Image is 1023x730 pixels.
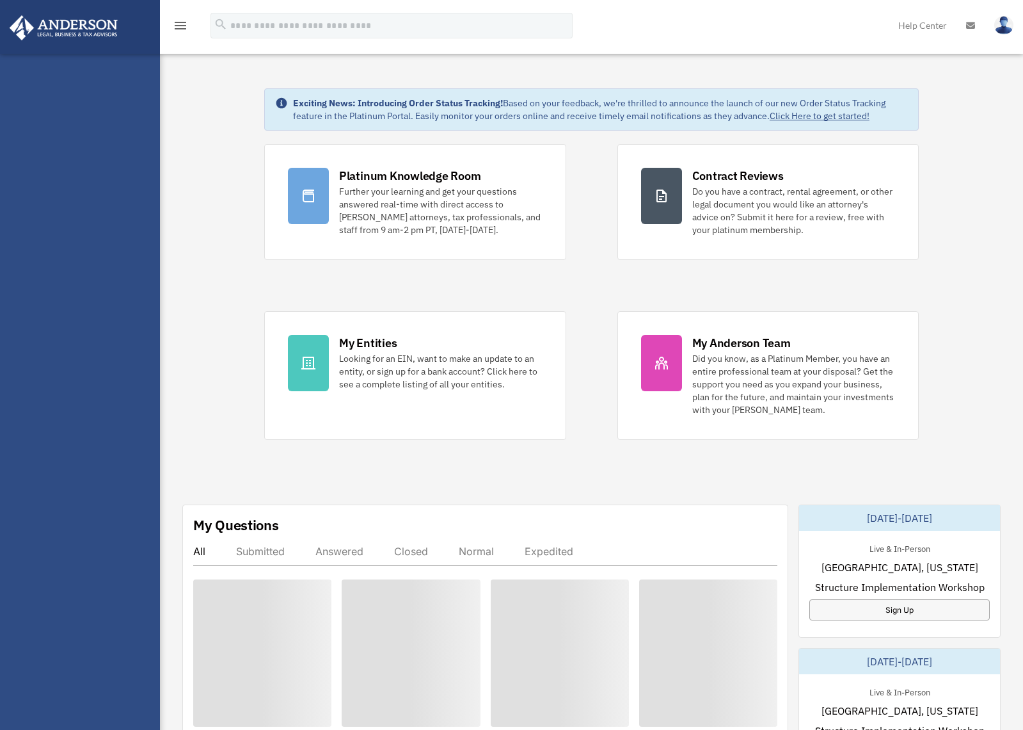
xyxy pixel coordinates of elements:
[293,97,503,109] strong: Exciting News: Introducing Order Status Tracking!
[994,16,1013,35] img: User Pic
[394,545,428,558] div: Closed
[339,352,543,391] div: Looking for an EIN, want to make an update to an entity, or sign up for a bank account? Click her...
[193,515,279,535] div: My Questions
[459,545,494,558] div: Normal
[692,335,791,351] div: My Anderson Team
[821,560,978,575] span: [GEOGRAPHIC_DATA], [US_STATE]
[617,144,919,260] a: Contract Reviews Do you have a contract, rental agreement, or other legal document you would like...
[339,185,543,236] div: Further your learning and get your questions answered real-time with direct access to [PERSON_NAM...
[799,649,1000,674] div: [DATE]-[DATE]
[193,545,205,558] div: All
[339,335,397,351] div: My Entities
[236,545,285,558] div: Submitted
[264,311,566,440] a: My Entities Looking for an EIN, want to make an update to an entity, or sign up for a bank accoun...
[770,110,869,122] a: Click Here to get started!
[692,352,896,416] div: Did you know, as a Platinum Member, you have an entire professional team at your disposal? Get th...
[859,685,940,698] div: Live & In-Person
[214,17,228,31] i: search
[339,168,481,184] div: Platinum Knowledge Room
[173,18,188,33] i: menu
[821,703,978,718] span: [GEOGRAPHIC_DATA], [US_STATE]
[6,15,122,40] img: Anderson Advisors Platinum Portal
[173,22,188,33] a: menu
[692,168,784,184] div: Contract Reviews
[617,311,919,440] a: My Anderson Team Did you know, as a Platinum Member, you have an entire professional team at your...
[293,97,908,122] div: Based on your feedback, we're thrilled to announce the launch of our new Order Status Tracking fe...
[525,545,573,558] div: Expedited
[859,541,940,555] div: Live & In-Person
[809,599,990,620] a: Sign Up
[799,505,1000,531] div: [DATE]-[DATE]
[264,144,566,260] a: Platinum Knowledge Room Further your learning and get your questions answered real-time with dire...
[815,580,985,595] span: Structure Implementation Workshop
[315,545,363,558] div: Answered
[692,185,896,236] div: Do you have a contract, rental agreement, or other legal document you would like an attorney's ad...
